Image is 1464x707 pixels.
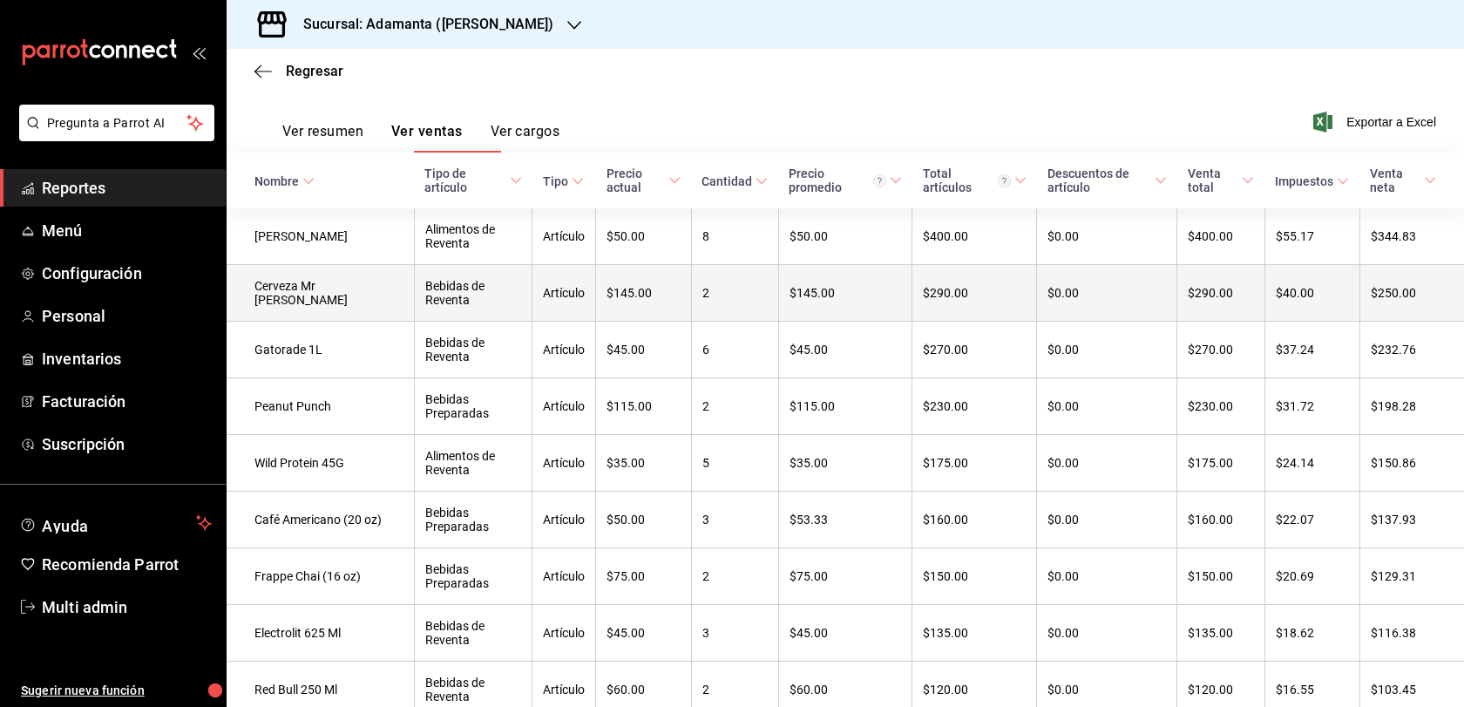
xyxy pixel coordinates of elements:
td: $160.00 [912,492,1037,548]
span: Configuración [42,262,212,285]
td: $50.00 [596,208,692,265]
span: Suscripción [42,432,212,456]
td: 6 [691,322,778,378]
div: Venta total [1188,167,1238,194]
td: $400.00 [1177,208,1264,265]
td: Alimentos de Reventa [414,208,532,265]
svg: El total artículos considera cambios de precios en los artículos así como costos adicionales por ... [998,174,1011,187]
div: Precio promedio [789,167,885,194]
td: $129.31 [1359,548,1464,605]
td: Artículo [532,322,596,378]
td: 8 [691,208,778,265]
td: 3 [691,605,778,662]
td: $250.00 [1359,265,1464,322]
td: Bebidas de Reventa [414,265,532,322]
span: Personal [42,304,212,328]
td: $145.00 [778,265,912,322]
td: $0.00 [1037,548,1177,605]
td: $116.38 [1359,605,1464,662]
td: $55.17 [1264,208,1359,265]
span: Facturación [42,390,212,413]
td: 2 [691,378,778,435]
span: Inventarios [42,347,212,370]
td: Artículo [532,208,596,265]
td: $75.00 [596,548,692,605]
td: Bebidas Preparadas [414,548,532,605]
td: $198.28 [1359,378,1464,435]
td: $50.00 [778,208,912,265]
span: Precio promedio [789,167,901,194]
td: Wild Protein 45G [227,435,414,492]
span: Tipo de artículo [424,167,522,194]
td: $150.86 [1359,435,1464,492]
span: Tipo [543,174,584,188]
td: $0.00 [1037,492,1177,548]
td: Peanut Punch [227,378,414,435]
td: [PERSON_NAME] [227,208,414,265]
div: Impuestos [1275,174,1333,188]
td: $45.00 [596,605,692,662]
td: $160.00 [1177,492,1264,548]
span: Reportes [42,176,212,200]
td: $35.00 [596,435,692,492]
td: $115.00 [778,378,912,435]
td: $0.00 [1037,435,1177,492]
button: Pregunta a Parrot AI [19,105,214,141]
span: Recomienda Parrot [42,553,212,576]
td: $115.00 [596,378,692,435]
td: $40.00 [1264,265,1359,322]
td: $50.00 [596,492,692,548]
td: $400.00 [912,208,1037,265]
td: $35.00 [778,435,912,492]
td: $230.00 [1177,378,1264,435]
span: Ayuda [42,513,189,534]
td: 2 [691,265,778,322]
div: Cantidad [701,174,752,188]
button: open_drawer_menu [192,45,206,59]
td: 5 [691,435,778,492]
button: Regresar [254,63,343,79]
td: $270.00 [1177,322,1264,378]
td: $45.00 [778,322,912,378]
td: $37.24 [1264,322,1359,378]
td: $150.00 [912,548,1037,605]
td: $137.93 [1359,492,1464,548]
td: Frappe Chai (16 oz) [227,548,414,605]
div: Descuentos de artículo [1047,167,1151,194]
span: Total artículos [923,167,1027,194]
td: Artículo [532,378,596,435]
button: Exportar a Excel [1317,112,1436,133]
td: $18.62 [1264,605,1359,662]
td: $53.33 [778,492,912,548]
span: Regresar [286,63,343,79]
td: $0.00 [1037,605,1177,662]
td: $0.00 [1037,378,1177,435]
td: $175.00 [1177,435,1264,492]
span: Multi admin [42,595,212,619]
a: Pregunta a Parrot AI [12,126,214,145]
span: Sugerir nueva función [21,682,212,700]
td: $0.00 [1037,322,1177,378]
span: Venta neta [1370,167,1436,194]
td: $150.00 [1177,548,1264,605]
svg: Precio promedio = Total artículos / cantidad [873,174,886,187]
td: $145.00 [596,265,692,322]
span: Impuestos [1275,174,1349,188]
td: Artículo [532,605,596,662]
td: $232.76 [1359,322,1464,378]
span: Venta total [1188,167,1254,194]
td: $135.00 [912,605,1037,662]
div: Tipo de artículo [424,167,506,194]
td: Bebidas de Reventa [414,322,532,378]
td: $31.72 [1264,378,1359,435]
td: Café Americano (20 oz) [227,492,414,548]
td: Bebidas Preparadas [414,492,532,548]
td: Alimentos de Reventa [414,435,532,492]
td: $24.14 [1264,435,1359,492]
td: $45.00 [596,322,692,378]
td: Bebidas Preparadas [414,378,532,435]
td: $0.00 [1037,265,1177,322]
td: Artículo [532,265,596,322]
td: Artículo [532,435,596,492]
